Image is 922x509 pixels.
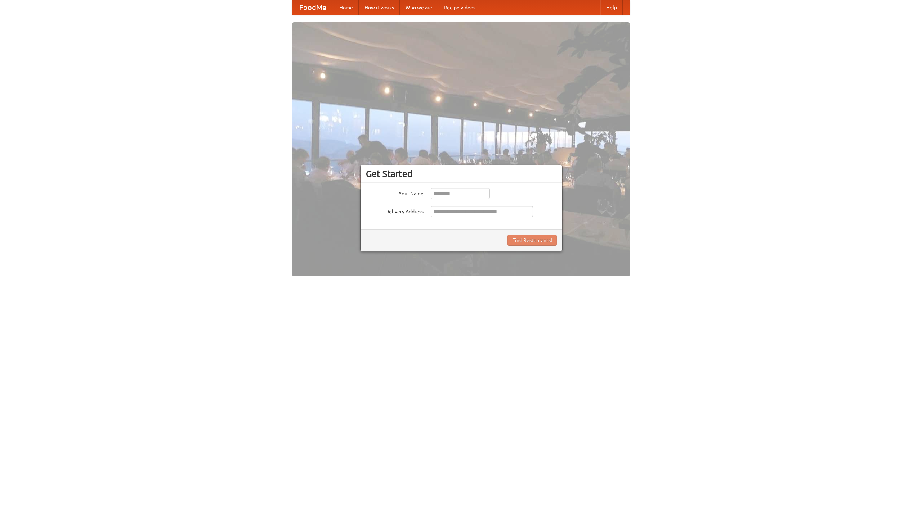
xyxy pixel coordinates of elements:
h3: Get Started [366,168,557,179]
a: Home [334,0,359,15]
a: FoodMe [292,0,334,15]
a: Help [600,0,623,15]
a: Recipe videos [438,0,481,15]
button: Find Restaurants! [507,235,557,246]
a: How it works [359,0,400,15]
label: Your Name [366,188,424,197]
a: Who we are [400,0,438,15]
label: Delivery Address [366,206,424,215]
